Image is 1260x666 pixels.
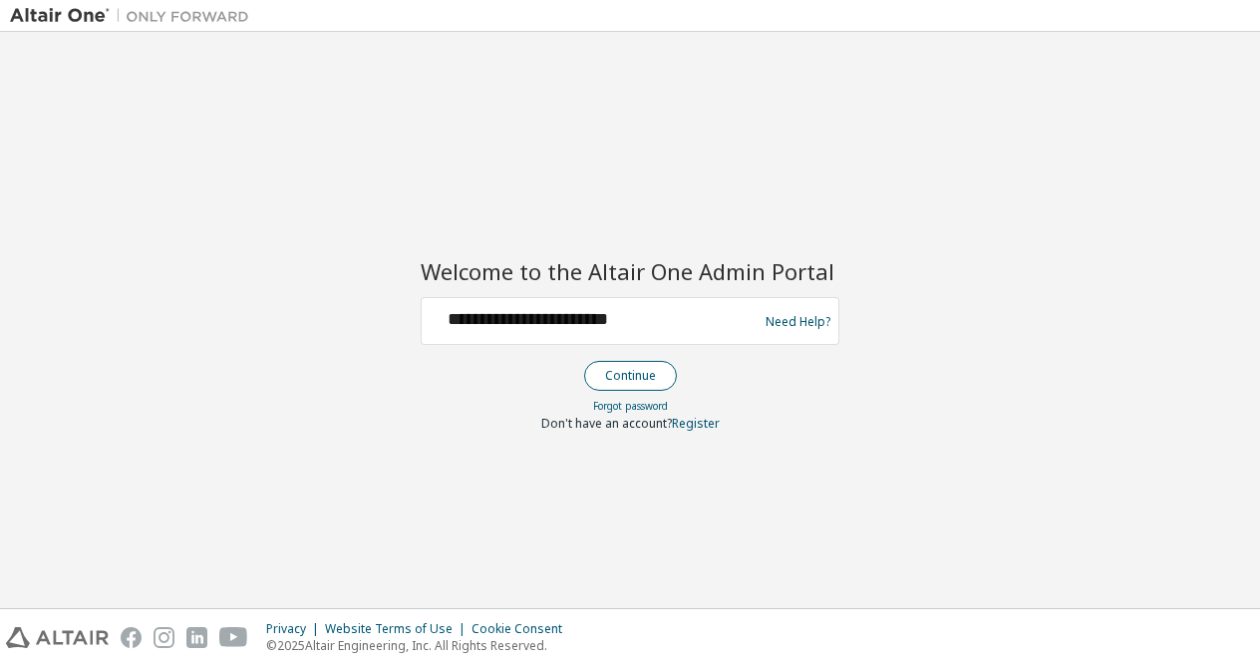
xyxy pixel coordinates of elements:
img: linkedin.svg [186,627,207,648]
div: Website Terms of Use [325,621,472,637]
img: youtube.svg [219,627,248,648]
a: Forgot password [593,399,668,413]
p: © 2025 Altair Engineering, Inc. All Rights Reserved. [266,637,574,654]
h2: Welcome to the Altair One Admin Portal [421,257,839,285]
a: Need Help? [766,321,830,322]
div: Cookie Consent [472,621,574,637]
button: Continue [584,361,677,391]
span: Don't have an account? [541,415,672,432]
img: instagram.svg [154,627,174,648]
div: Privacy [266,621,325,637]
img: Altair One [10,6,259,26]
img: altair_logo.svg [6,627,109,648]
a: Register [672,415,720,432]
img: facebook.svg [121,627,142,648]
